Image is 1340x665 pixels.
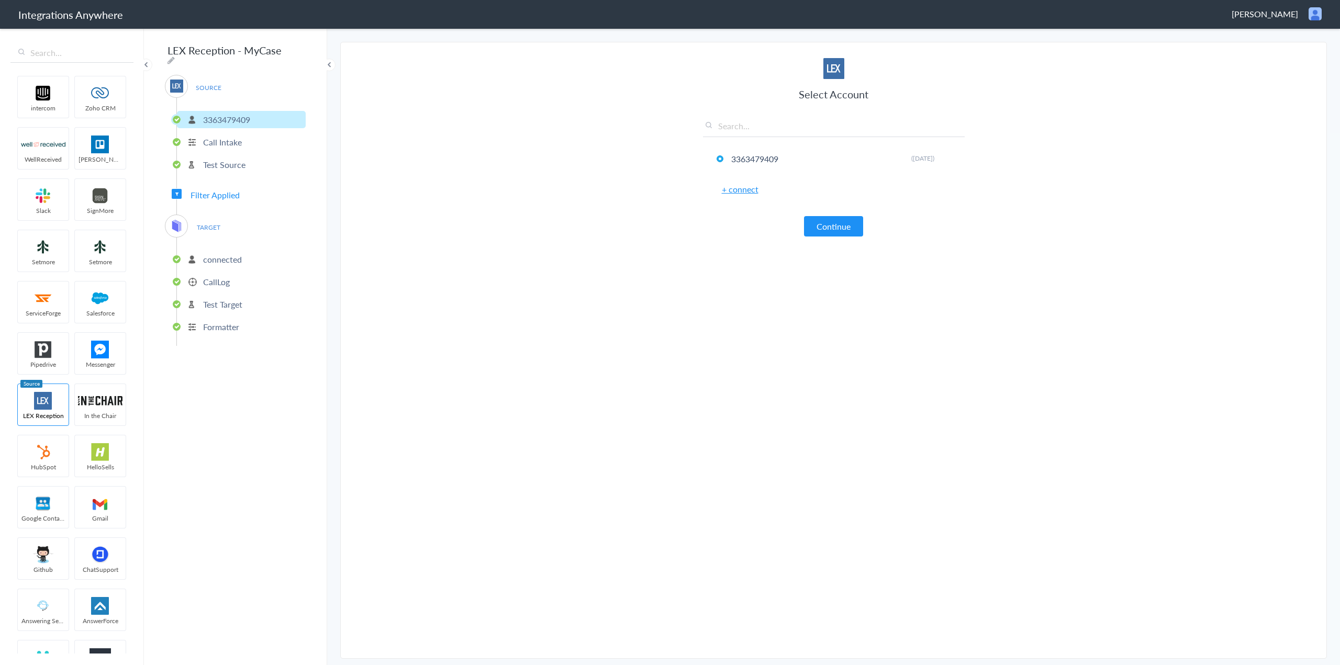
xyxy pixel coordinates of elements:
[722,183,758,195] a: + connect
[191,189,240,201] span: Filter Applied
[78,289,122,307] img: salesforce-logo.svg
[18,565,69,574] span: Github
[75,360,126,369] span: Messenger
[804,216,863,236] button: Continue
[170,219,183,232] img: mycase-logo-new.svg
[78,341,122,358] img: FBM.png
[21,546,65,563] img: github.png
[75,565,126,574] span: ChatSupport
[18,463,69,471] span: HubSpot
[203,159,245,171] p: Test Source
[78,238,122,256] img: setmoreNew.jpg
[21,238,65,256] img: setmoreNew.jpg
[78,84,122,102] img: zoho-logo.svg
[911,154,934,163] span: ([DATE])
[75,257,126,266] span: Setmore
[78,136,122,153] img: trello.png
[21,494,65,512] img: googleContact_logo.png
[21,84,65,102] img: intercom-logo.svg
[78,546,122,563] img: chatsupport-icon.svg
[75,104,126,112] span: Zoho CRM
[203,253,242,265] p: connected
[1309,7,1322,20] img: user.png
[18,257,69,266] span: Setmore
[703,120,965,137] input: Search...
[21,289,65,307] img: serviceforge-icon.png
[75,411,126,420] span: In the Chair
[18,360,69,369] span: Pipedrive
[21,187,65,205] img: slack-logo.svg
[18,514,69,523] span: Google Contacts
[78,494,122,512] img: gmail-logo.svg
[21,341,65,358] img: pipedrive.png
[1232,8,1298,20] span: [PERSON_NAME]
[75,309,126,318] span: Salesforce
[823,58,844,79] img: lex-app-logo.svg
[170,80,183,93] img: lex-app-logo.svg
[18,616,69,625] span: Answering Service
[75,463,126,471] span: HelloSells
[203,298,242,310] p: Test Target
[21,392,65,410] img: lex-app-logo.svg
[18,309,69,318] span: ServiceForge
[203,136,242,148] p: Call Intake
[203,114,250,126] p: 3363479409
[18,7,123,22] h1: Integrations Anywhere
[18,206,69,215] span: Slack
[75,206,126,215] span: SignMore
[21,443,65,461] img: hubspot-logo.svg
[18,155,69,164] span: WellReceived
[203,321,239,333] p: Formatter
[18,411,69,420] span: LEX Reception
[188,220,228,234] span: TARGET
[75,514,126,523] span: Gmail
[703,87,965,102] h3: Select Account
[78,187,122,205] img: signmore-logo.png
[203,276,230,288] p: CallLog
[78,443,122,461] img: hs-app-logo.svg
[75,616,126,625] span: AnswerForce
[21,136,65,153] img: wr-logo.svg
[188,81,228,95] span: SOURCE
[18,104,69,112] span: intercom
[78,597,122,615] img: af-app-logo.svg
[78,392,122,410] img: inch-logo.svg
[75,155,126,164] span: [PERSON_NAME]
[21,597,65,615] img: Answering_service.png
[10,43,133,63] input: Search...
